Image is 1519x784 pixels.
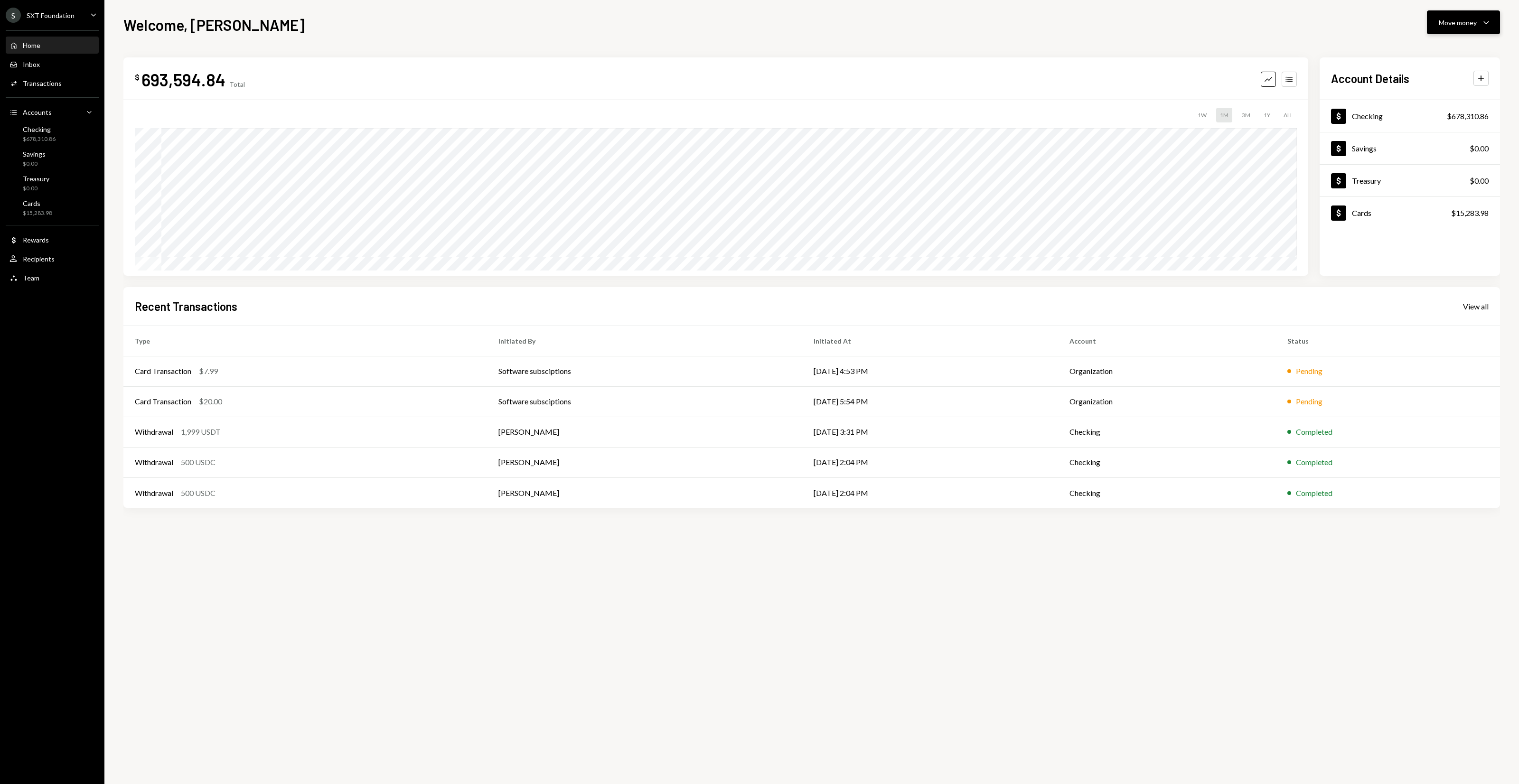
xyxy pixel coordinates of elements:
[23,274,39,282] div: Team
[1058,356,1276,386] td: Organization
[1296,365,1322,377] div: Pending
[1058,386,1276,417] td: Organization
[1451,207,1489,219] div: $15,283.98
[6,75,99,92] a: Transactions
[181,457,216,468] div: 500 USDC
[1320,165,1500,196] a: Treasury$0.00
[199,365,218,377] div: $7.99
[1352,144,1377,153] div: Savings
[802,477,1058,508] td: [DATE] 2:04 PM
[1352,176,1381,185] div: Treasury
[1238,108,1254,122] div: 3M
[1296,396,1322,407] div: Pending
[6,231,99,248] a: Rewards
[135,299,237,314] h2: Recent Transactions
[23,175,49,183] div: Treasury
[1352,208,1371,217] div: Cards
[23,236,49,244] div: Rewards
[141,69,225,90] div: 693,594.84
[1463,302,1489,311] div: View all
[199,396,222,407] div: $20.00
[6,269,99,286] a: Team
[123,326,487,356] th: Type
[1216,108,1232,122] div: 1M
[181,487,216,499] div: 500 USDC
[1320,132,1500,164] a: Savings$0.00
[1058,326,1276,356] th: Account
[135,365,191,377] div: Card Transaction
[487,356,802,386] td: Software subsciptions
[1352,112,1383,121] div: Checking
[135,457,173,468] div: Withdrawal
[27,11,75,19] div: SXT Foundation
[6,250,99,267] a: Recipients
[1276,326,1500,356] th: Status
[23,108,52,116] div: Accounts
[1331,71,1409,86] h2: Account Details
[1296,487,1332,499] div: Completed
[802,326,1058,356] th: Initiated At
[487,386,802,417] td: Software subsciptions
[6,196,99,219] a: Cards$15,283.98
[23,41,40,49] div: Home
[23,135,56,143] div: $678,310.86
[6,37,99,54] a: Home
[123,15,305,34] h1: Welcome, [PERSON_NAME]
[135,487,173,499] div: Withdrawal
[1427,10,1500,34] button: Move money
[802,447,1058,477] td: [DATE] 2:04 PM
[1296,426,1332,438] div: Completed
[23,79,62,87] div: Transactions
[135,426,173,438] div: Withdrawal
[1058,417,1276,447] td: Checking
[6,8,21,23] div: S
[135,73,140,82] div: $
[487,477,802,508] td: [PERSON_NAME]
[802,417,1058,447] td: [DATE] 3:31 PM
[181,426,221,438] div: 1,999 USDT
[6,122,99,145] a: Checking$678,310.86
[23,209,52,217] div: $15,283.98
[135,396,191,407] div: Card Transaction
[1194,108,1210,122] div: 1W
[6,56,99,73] a: Inbox
[23,160,46,168] div: $0.00
[1447,111,1489,122] div: $678,310.86
[1058,477,1276,508] td: Checking
[23,60,40,68] div: Inbox
[487,417,802,447] td: [PERSON_NAME]
[1439,18,1477,28] div: Move money
[23,150,46,158] div: Savings
[1280,108,1297,122] div: ALL
[1320,100,1500,132] a: Checking$678,310.86
[6,103,99,121] a: Accounts
[1320,197,1500,229] a: Cards$15,283.98
[23,255,55,263] div: Recipients
[1296,457,1332,468] div: Completed
[23,185,49,193] div: $0.00
[6,147,99,170] a: Savings$0.00
[1470,175,1489,187] div: $0.00
[487,326,802,356] th: Initiated By
[1058,447,1276,477] td: Checking
[23,199,52,207] div: Cards
[229,80,245,88] div: Total
[1260,108,1274,122] div: 1Y
[6,172,99,195] a: Treasury$0.00
[487,447,802,477] td: [PERSON_NAME]
[802,386,1058,417] td: [DATE] 5:54 PM
[23,125,56,133] div: Checking
[802,356,1058,386] td: [DATE] 4:53 PM
[1463,301,1489,311] a: View all
[1470,143,1489,154] div: $0.00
